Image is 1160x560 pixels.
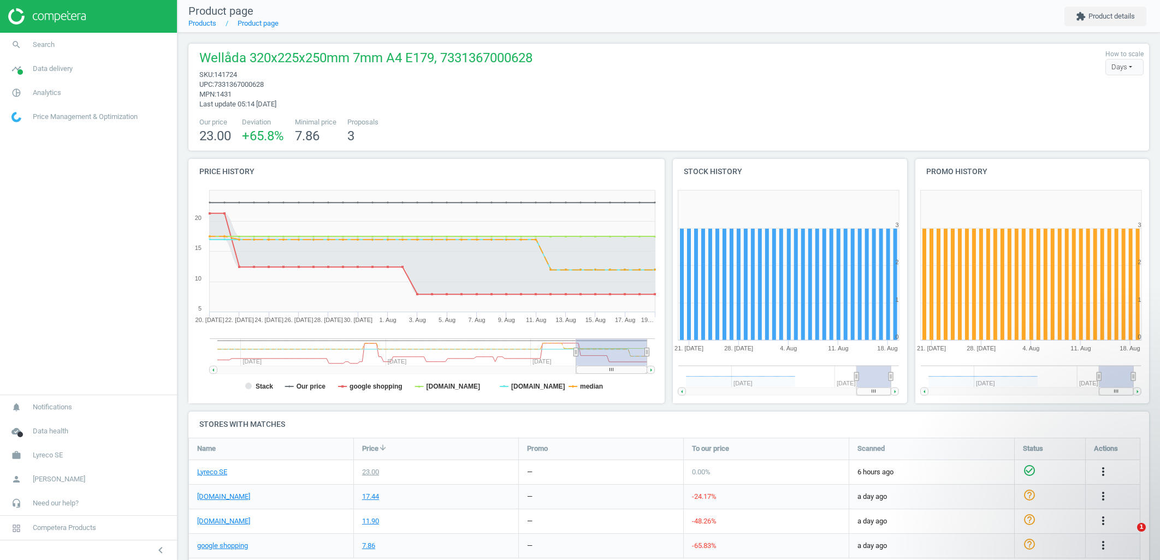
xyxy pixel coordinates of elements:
span: a day ago [857,516,1006,526]
span: +65.8 % [242,128,284,144]
span: Competera Products [33,523,96,533]
tspan: 21. [DATE] [917,345,946,352]
div: — [527,541,532,551]
span: [PERSON_NAME] [33,474,85,484]
tspan: 24. [DATE] [255,317,283,323]
span: Our price [199,117,231,127]
tspan: 4. Aug [1022,345,1039,352]
text: 0 [896,333,899,340]
tspan: 15. Aug [585,317,606,323]
span: To our price [692,444,729,454]
span: Product page [188,4,253,17]
i: headset_mic [6,493,27,514]
iframe: Intercom notifications message [939,454,1157,531]
text: 5 [198,305,202,312]
label: How to scale [1105,50,1144,59]
div: — [527,516,532,526]
span: Proposals [347,117,378,127]
span: Analytics [33,88,61,98]
text: 1 [896,296,899,303]
i: more_vert [1097,539,1110,552]
div: 23.00 [362,467,379,477]
tspan: Our price [297,383,326,390]
i: notifications [6,397,27,418]
tspan: median [580,383,603,390]
h4: Price history [188,159,665,184]
span: 6 hours ago [857,467,1006,477]
h4: Promo history [915,159,1150,184]
a: [DOMAIN_NAME] [197,492,250,502]
img: ajHJNr6hYgQAAAAASUVORK5CYII= [8,8,86,25]
span: Price [362,444,378,454]
tspan: 13. Aug [555,317,576,323]
span: Price Management & Optimization [33,112,138,122]
tspan: 28. [DATE] [724,345,753,352]
span: -65.83 % [692,541,717,550]
span: Notifications [33,402,72,412]
span: -24.17 % [692,492,717,501]
span: 141724 [214,70,237,79]
div: 7.86 [362,541,375,551]
span: Status [1023,444,1043,454]
iframe: Intercom live chat [1115,523,1141,549]
tspan: 11. Aug [526,317,546,323]
tspan: 1. Aug [379,317,396,323]
h4: Stock history [673,159,907,184]
span: 23.00 [199,128,231,144]
text: 3 [1138,222,1141,228]
i: help_outline [1023,538,1036,551]
a: [DOMAIN_NAME] [197,516,250,526]
i: arrow_downward [378,443,387,452]
span: Minimal price [295,117,336,127]
span: Scanned [857,444,885,454]
span: Last update 05:14 [DATE] [199,100,276,108]
span: 7331367000628 [214,80,264,88]
tspan: 9. Aug [498,317,515,323]
span: 7.86 [295,128,319,144]
text: 0 [1138,333,1141,340]
h4: Stores with matches [188,412,1149,437]
span: Lyreco SE [33,450,63,460]
tspan: 5. Aug [439,317,455,323]
i: work [6,445,27,466]
span: sku : [199,70,214,79]
i: pie_chart_outlined [6,82,27,103]
a: Product page [238,19,279,27]
span: a day ago [857,541,1006,551]
span: mpn : [199,90,216,98]
span: 0.00 % [692,468,711,476]
div: — [527,492,532,502]
button: more_vert [1097,539,1110,553]
span: upc : [199,80,214,88]
span: 1431 [216,90,232,98]
text: 2 [1138,259,1141,265]
tspan: Stack [256,383,273,390]
tspan: 21. [DATE] [674,345,703,352]
span: Need our help? [33,498,79,508]
a: Lyreco SE [197,467,227,477]
tspan: 28. [DATE] [314,317,343,323]
i: search [6,34,27,55]
span: 1 [1137,523,1146,532]
tspan: 11. Aug [1070,345,1091,352]
a: Products [188,19,216,27]
span: Name [197,444,216,454]
tspan: [DOMAIN_NAME] [511,383,565,390]
i: cloud_done [6,421,27,442]
button: extensionProduct details [1064,7,1146,26]
a: google shopping [197,541,248,551]
tspan: 18. Aug [878,345,898,352]
i: timeline [6,58,27,79]
span: Promo [527,444,548,454]
span: Deviation [242,117,284,127]
tspan: 26. [DATE] [285,317,313,323]
tspan: 3. Aug [409,317,426,323]
i: extension [1076,11,1086,21]
tspan: 28. [DATE] [967,345,996,352]
img: wGWNvw8QSZomAAAAABJRU5ErkJggg== [11,112,21,122]
tspan: 19… [641,317,654,323]
tspan: 7. Aug [468,317,485,323]
div: — [527,467,532,477]
div: 11.90 [362,516,379,526]
span: Data delivery [33,64,73,74]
